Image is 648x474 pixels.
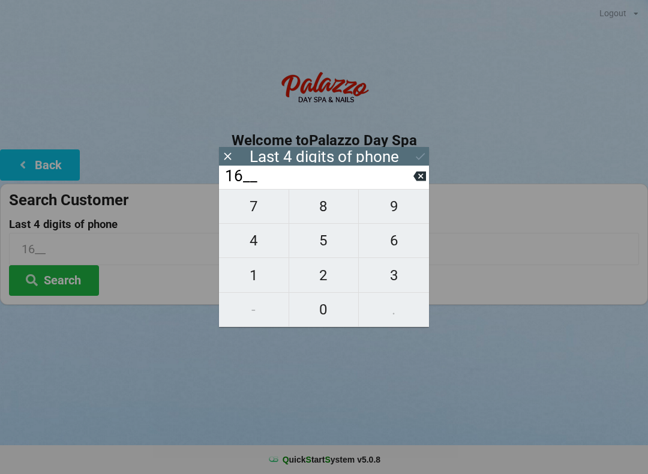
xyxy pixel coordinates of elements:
[359,194,429,219] span: 9
[359,228,429,253] span: 6
[219,194,289,219] span: 7
[289,263,359,288] span: 2
[289,189,359,224] button: 8
[359,258,429,292] button: 3
[289,228,359,253] span: 5
[250,151,399,163] div: Last 4 digits of phone
[359,224,429,258] button: 6
[289,293,359,327] button: 0
[359,189,429,224] button: 9
[289,258,359,292] button: 2
[289,224,359,258] button: 5
[219,224,289,258] button: 4
[359,263,429,288] span: 3
[219,189,289,224] button: 7
[219,263,289,288] span: 1
[219,258,289,292] button: 1
[289,297,359,322] span: 0
[219,228,289,253] span: 4
[289,194,359,219] span: 8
